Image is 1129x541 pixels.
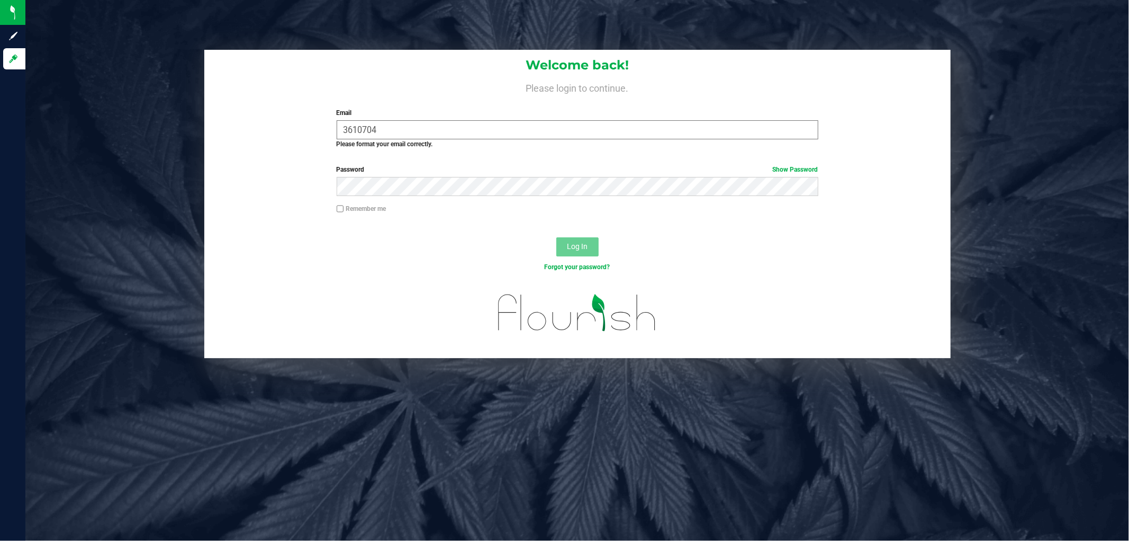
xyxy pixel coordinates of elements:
[484,283,671,343] img: flourish_logo.svg
[337,205,344,212] input: Remember me
[567,242,588,251] span: Log In
[556,237,599,256] button: Log In
[204,58,951,72] h1: Welcome back!
[545,263,610,271] a: Forgot your password?
[8,31,19,41] inline-svg: Sign up
[773,166,818,173] a: Show Password
[337,166,365,173] span: Password
[337,140,433,148] strong: Please format your email correctly.
[8,54,19,64] inline-svg: Log in
[337,204,386,214] label: Remember me
[337,108,818,118] label: Email
[204,81,951,93] h4: Please login to continue.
